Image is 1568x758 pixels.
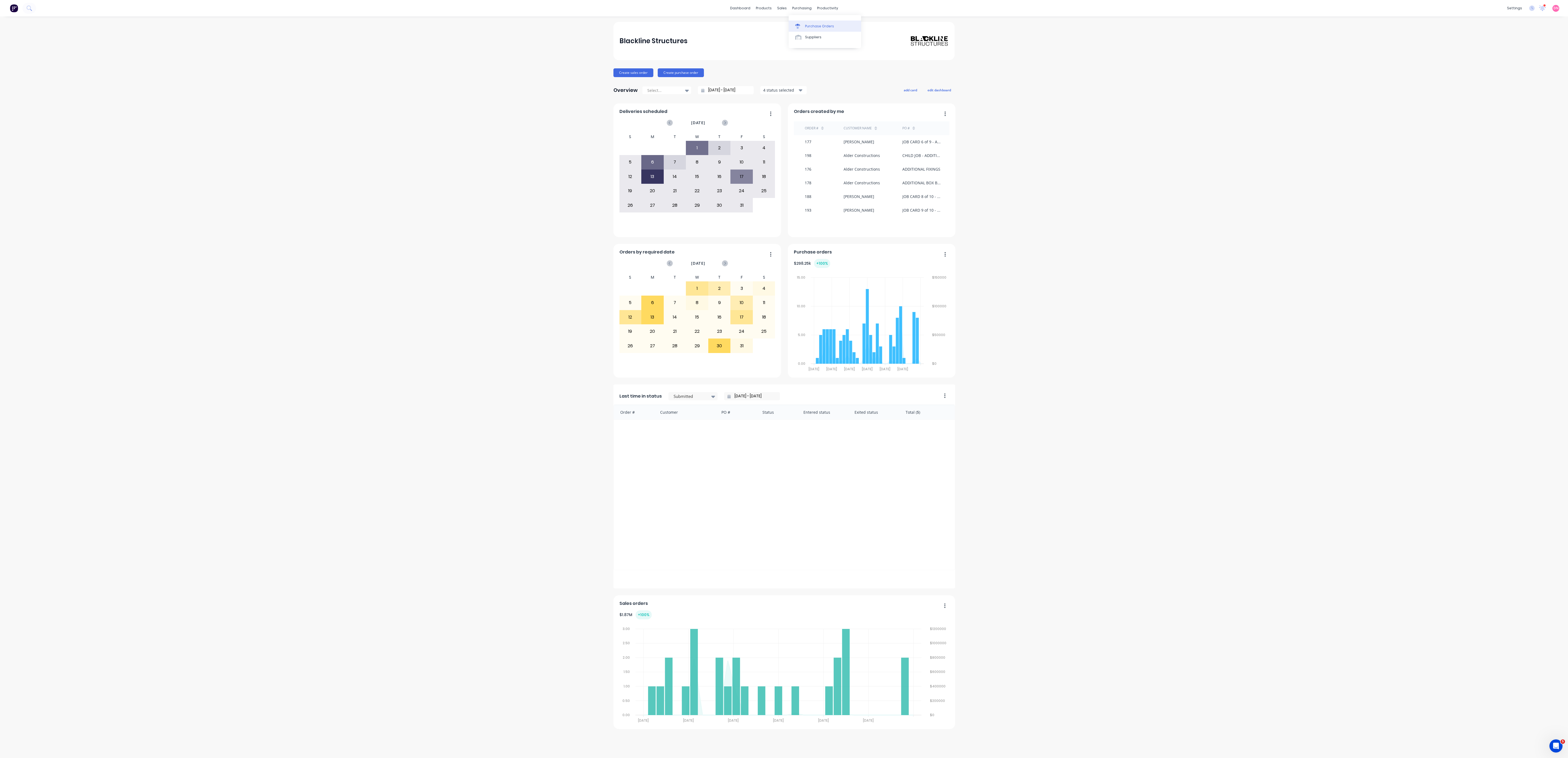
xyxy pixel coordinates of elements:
[798,405,849,419] div: Entered status
[753,296,775,310] div: 11
[897,367,908,371] tspan: [DATE]
[642,325,663,338] div: 20
[930,684,946,689] tspan: $400000
[623,641,630,645] tspan: 2.50
[686,170,708,183] div: 15
[753,4,774,12] div: products
[664,184,686,198] div: 21
[910,36,949,46] img: Blackline Structures
[638,718,649,723] tspan: [DATE]
[797,304,805,308] tspan: 10.00
[691,260,705,266] span: [DATE]
[902,126,910,131] div: PO #
[932,275,947,280] tspan: $150000
[930,655,946,660] tspan: $800000
[731,310,753,324] div: 17
[686,282,708,295] div: 1
[753,282,775,295] div: 4
[826,367,837,371] tspan: [DATE]
[789,21,861,31] a: Purchase Orders
[798,333,805,337] tspan: 5.00
[814,259,830,268] div: + 100 %
[862,367,873,371] tspan: [DATE]
[731,339,753,352] div: 31
[818,718,829,723] tspan: [DATE]
[709,325,730,338] div: 23
[623,626,630,631] tspan: 3.00
[686,273,708,281] div: W
[709,198,730,212] div: 30
[753,184,775,198] div: 25
[730,133,753,141] div: F
[930,698,945,703] tspan: $200000
[902,139,941,145] div: JOB CARD 6 of 9 - ADDITIONAL CHANNELS, TOP CHORD, REWORK JOISTS
[619,273,642,281] div: S
[619,249,675,255] span: Orders by required date
[10,4,18,12] img: Factory
[613,85,638,96] div: Overview
[805,153,811,158] div: 198
[619,198,641,212] div: 26
[902,221,941,227] div: CHILD JOB - REMAKE - BEAM & INFILL
[753,141,775,155] div: 4
[805,194,811,199] div: 188
[805,221,811,227] div: 197
[642,198,663,212] div: 27
[619,296,641,310] div: 5
[844,367,855,371] tspan: [DATE]
[753,325,775,338] div: 25
[619,155,641,169] div: 5
[805,126,818,131] div: Order #
[664,339,686,352] div: 28
[805,166,811,172] div: 176
[709,141,730,155] div: 2
[709,282,730,295] div: 2
[805,24,834,29] div: Purchase Orders
[880,367,890,371] tspan: [DATE]
[658,68,704,77] button: Create purchase order
[902,166,940,172] div: ADDITIONAL FIXINGS
[641,273,664,281] div: M
[863,718,874,723] tspan: [DATE]
[930,713,935,717] tspan: $0
[805,207,811,213] div: 193
[664,296,686,310] div: 7
[619,310,641,324] div: 12
[849,405,900,419] div: Exited status
[709,170,730,183] div: 16
[708,133,731,141] div: T
[902,153,941,158] div: CHILD JOB - ADDITIONALS - OUTRIGGER AND ROOF PANELS
[686,184,708,198] div: 22
[728,718,739,723] tspan: [DATE]
[636,610,652,619] div: + 100 %
[794,259,830,268] div: $ 298.25k
[622,713,630,717] tspan: 0.00
[731,392,778,400] input: Filter by date
[731,141,753,155] div: 3
[642,170,663,183] div: 13
[709,155,730,169] div: 9
[731,170,753,183] div: 17
[686,198,708,212] div: 29
[614,405,655,419] div: Order #
[624,684,630,689] tspan: 1.00
[930,626,946,631] tspan: $1200000
[619,170,641,183] div: 12
[613,68,653,77] button: Create sales order
[930,641,947,645] tspan: $1000000
[753,170,775,183] div: 18
[730,273,753,281] div: F
[932,304,947,308] tspan: $100000
[844,166,880,172] div: Alder Constructions
[844,194,874,199] div: [PERSON_NAME]
[686,133,708,141] div: W
[902,194,941,199] div: JOB CARD 8 of 10 - ADDITIONAL LGS INFILLS
[731,296,753,310] div: 10
[686,155,708,169] div: 8
[709,339,730,352] div: 30
[623,655,630,660] tspan: 2.00
[760,86,807,94] button: 4 status selected
[619,610,652,619] div: $ 1.87M
[655,405,716,419] div: Customer
[664,310,686,324] div: 14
